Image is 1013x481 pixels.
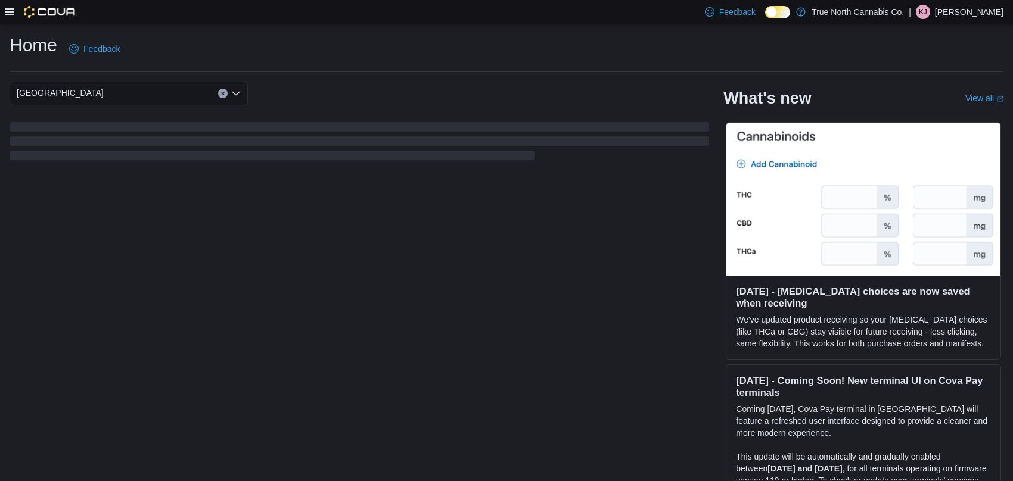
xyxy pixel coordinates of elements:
h1: Home [10,33,57,57]
h3: [DATE] - [MEDICAL_DATA] choices are now saved when receiving [736,285,991,309]
img: Cova [24,6,77,18]
span: Feedback [83,43,120,55]
button: Clear input [218,89,228,98]
span: Loading [10,124,709,163]
strong: [DATE] and [DATE] [767,464,842,473]
p: Coming [DATE], Cova Pay terminal in [GEOGRAPHIC_DATA] will feature a refreshed user interface des... [736,403,991,439]
h3: [DATE] - Coming Soon! New terminal UI on Cova Pay terminals [736,374,991,398]
svg: External link [996,96,1003,103]
p: [PERSON_NAME] [935,5,1003,19]
p: We've updated product receiving so your [MEDICAL_DATA] choices (like THCa or CBG) stay visible fo... [736,314,991,349]
div: Keelin Jefkins [916,5,930,19]
a: View allExternal link [965,93,1003,103]
p: | [909,5,911,19]
span: KJ [919,5,927,19]
a: Feedback [64,37,125,61]
p: True North Cannabis Co. [812,5,904,19]
input: Dark Mode [765,6,790,18]
span: [GEOGRAPHIC_DATA] [17,86,104,100]
button: Open list of options [231,89,241,98]
h2: What's new [723,89,811,108]
span: Dark Mode [765,18,766,19]
span: Feedback [719,6,756,18]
